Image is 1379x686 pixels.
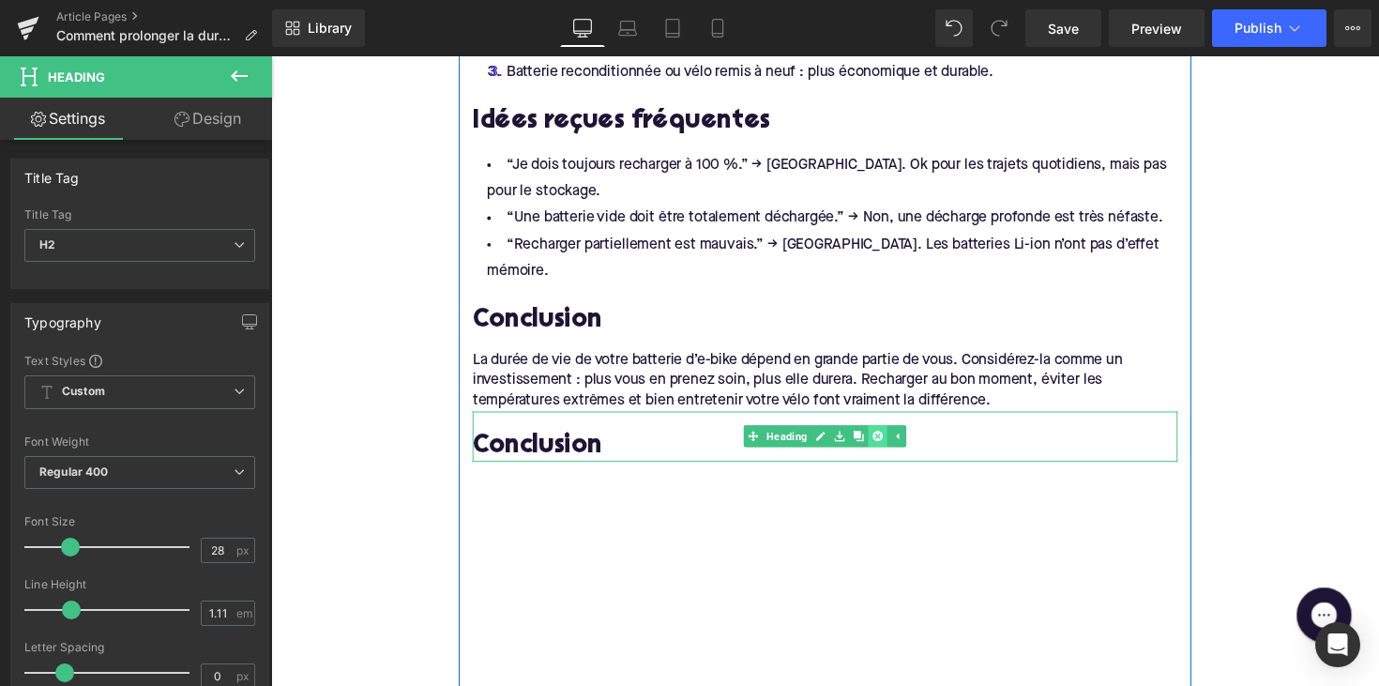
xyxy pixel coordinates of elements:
span: Comment prolonger la durée de vie de la batterie de votre vélo électrique ? [56,28,236,43]
span: Preview [1131,19,1182,38]
div: Line Height [24,578,255,591]
a: Delete Element [612,378,631,401]
span: em [236,607,252,619]
button: Undo [935,9,973,47]
button: Redo [980,9,1018,47]
div: Font Size [24,515,255,528]
b: Regular 400 [39,465,109,479]
iframe: Gorgias live chat messenger [1041,538,1116,607]
h2: Conclusion [206,387,929,416]
a: Design [140,98,276,140]
div: Font Weight [24,435,255,449]
span: Heading [504,378,553,401]
button: Publish [1212,9,1326,47]
span: Save [1048,19,1079,38]
a: Clone Element [592,378,612,401]
li: Batterie reconditionnée ou vélo remis à neuf : plus économique et durable. [206,4,929,31]
a: New Library [272,9,365,47]
li: “Une batterie vide doit être totalement déchargée.” → Non, une décharge profonde est très néfaste. [206,153,929,180]
div: Title Tag [24,160,80,186]
a: Save element [573,378,593,401]
div: Open Intercom Messenger [1315,622,1360,667]
span: Publish [1235,21,1281,36]
div: La durée de vie de votre batterie d’e-bike dépend en grande partie de vous. Considérez-la comme u... [206,301,929,364]
a: Desktop [560,9,605,47]
div: Text Styles [24,353,255,368]
a: Tablet [650,9,695,47]
li: “Je dois toujours recharger à 100 %.” → [GEOGRAPHIC_DATA]. Ok pour les trajets quotidiens, mais p... [206,99,929,153]
a: Preview [1109,9,1205,47]
h2: Idées reçues fréquentes [206,53,929,83]
span: Heading [48,69,105,84]
div: Title Tag [24,208,255,221]
span: px [236,544,252,556]
div: Letter Spacing [24,641,255,654]
span: Library [308,20,352,37]
b: Custom [62,384,105,400]
span: px [236,670,252,682]
a: Mobile [695,9,740,47]
a: Laptop [605,9,650,47]
a: Article Pages [56,9,272,24]
li: “Recharger partiellement est mauvais.” → [GEOGRAPHIC_DATA]. Les batteries Li-ion n’ont pas d’effe... [206,180,929,235]
a: Expand / Collapse [631,378,651,401]
b: H2 [39,237,55,252]
button: More [1334,9,1371,47]
div: Typography [24,304,101,330]
h2: Conclusion [206,257,929,286]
